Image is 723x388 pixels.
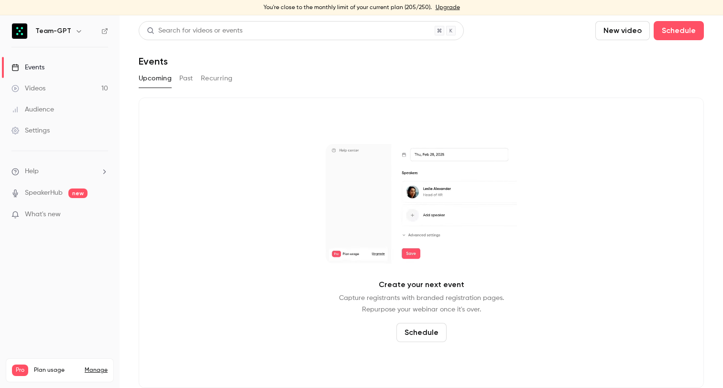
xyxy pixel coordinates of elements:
[11,166,108,177] li: help-dropdown-opener
[179,71,193,86] button: Past
[68,188,88,198] span: new
[25,166,39,177] span: Help
[436,4,460,11] a: Upgrade
[595,21,650,40] button: New video
[201,71,233,86] button: Recurring
[11,105,54,114] div: Audience
[35,26,71,36] h6: Team-GPT
[139,71,172,86] button: Upcoming
[379,279,464,290] p: Create your next event
[654,21,704,40] button: Schedule
[139,55,168,67] h1: Events
[85,366,108,374] a: Manage
[11,126,50,135] div: Settings
[11,84,45,93] div: Videos
[147,26,242,36] div: Search for videos or events
[25,188,63,198] a: SpeakerHub
[396,323,447,342] button: Schedule
[12,23,27,39] img: Team-GPT
[339,292,504,315] p: Capture registrants with branded registration pages. Repurpose your webinar once it's over.
[25,210,61,220] span: What's new
[12,365,28,376] span: Pro
[34,366,79,374] span: Plan usage
[11,63,44,72] div: Events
